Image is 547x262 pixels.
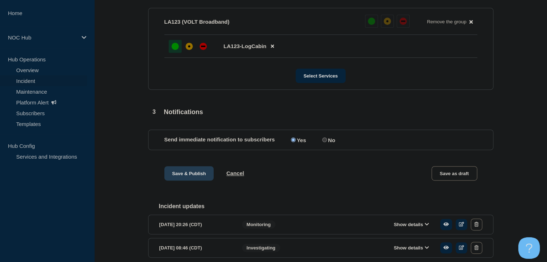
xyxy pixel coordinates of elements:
[159,203,493,210] h2: Incident updates
[322,137,327,142] input: No
[224,43,266,49] span: LA123-LogCabin
[427,19,466,24] span: Remove the group
[242,244,280,252] span: Investigating
[400,18,407,25] div: down
[164,136,275,143] p: Send immediate notification to subscribers
[148,106,160,118] span: 3
[381,15,394,28] button: affected
[432,166,477,181] button: Save as draft
[226,170,244,176] button: Cancel
[392,245,431,251] button: Show details
[291,137,296,142] input: Yes
[148,106,203,118] div: Notifications
[200,43,207,50] div: down
[365,15,378,28] button: up
[368,18,375,25] div: up
[186,43,193,50] div: affected
[242,220,275,229] span: Monitoring
[8,34,77,41] p: NOC Hub
[392,221,431,228] button: Show details
[296,69,346,83] button: Select Services
[172,43,179,50] div: up
[423,15,477,29] button: Remove the group
[164,166,214,181] button: Save & Publish
[320,136,335,143] label: No
[397,15,410,28] button: down
[164,19,229,25] p: LA123 (VOLT Broadband)
[159,242,231,254] div: [DATE] 08:46 (CDT)
[164,136,477,143] div: Send immediate notification to subscribers
[384,18,391,25] div: affected
[289,136,306,143] label: Yes
[518,237,540,259] iframe: Help Scout Beacon - Open
[159,219,231,230] div: [DATE] 20:26 (CDT)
